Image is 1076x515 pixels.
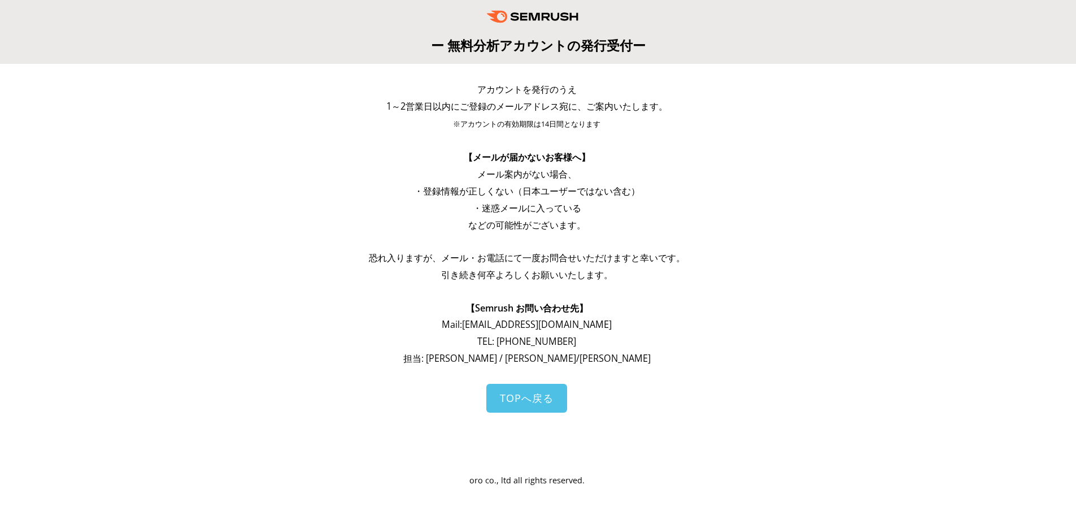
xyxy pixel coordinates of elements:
[469,475,585,486] span: oro co., ltd all rights reserved.
[466,302,588,314] span: 【Semrush お問い合わせ先】
[431,36,646,54] span: ー 無料分析アカウントの発行受付ー
[441,269,613,281] span: 引き続き何卒よろしくお願いいたします。
[442,318,612,331] span: Mail: [EMAIL_ADDRESS][DOMAIN_NAME]
[386,100,668,112] span: 1～2営業日以内にご登録のメールアドレス宛に、ご案内いたします。
[468,219,586,231] span: などの可能性がございます。
[453,119,600,129] span: ※アカウントの有効期限は14日間となります
[500,391,554,405] span: TOPへ戻る
[477,168,577,180] span: メール案内がない場合、
[477,83,577,96] span: アカウントを発行のうえ
[414,185,640,197] span: ・登録情報が正しくない（日本ユーザーではない含む）
[477,335,576,348] span: TEL: [PHONE_NUMBER]
[464,151,590,163] span: 【メールが届かないお客様へ】
[473,202,581,214] span: ・迷惑メールに入っている
[369,252,685,264] span: 恐れ入りますが、メール・お電話にて一度お問合せいただけますと幸いです。
[403,352,651,365] span: 担当: [PERSON_NAME] / [PERSON_NAME]/[PERSON_NAME]
[486,384,567,413] a: TOPへ戻る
